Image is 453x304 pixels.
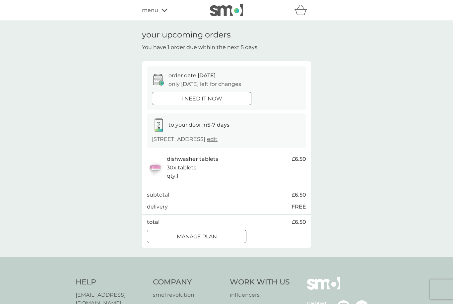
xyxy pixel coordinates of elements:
[168,71,216,80] p: order date
[152,135,218,144] p: [STREET_ADDRESS]
[291,203,306,211] p: FREE
[168,122,229,128] span: to your door in
[147,191,169,199] p: subtotal
[230,277,290,287] h4: Work With Us
[294,4,311,17] div: basket
[230,291,290,299] a: influencers
[167,155,218,163] p: dishwasher tablets
[142,30,231,40] h1: your upcoming orders
[142,6,158,15] span: menu
[167,172,178,180] p: qty : 1
[292,155,306,163] span: £6.50
[147,230,246,243] button: Manage plan
[207,122,229,128] strong: 5-7 days
[152,92,251,105] button: i need it now
[153,277,224,287] h4: Company
[198,72,216,79] span: [DATE]
[292,191,306,199] span: £6.50
[292,218,306,226] span: £6.50
[168,80,241,89] p: only [DATE] left for changes
[177,232,217,241] p: Manage plan
[147,218,160,226] p: total
[153,291,224,299] a: smol revolution
[142,43,258,52] p: You have 1 order due within the next 5 days.
[167,163,196,172] p: 30x tablets
[210,4,243,16] img: smol
[147,203,168,211] p: delivery
[181,94,222,103] p: i need it now
[307,277,340,300] img: smol
[207,136,218,142] a: edit
[76,277,146,287] h4: Help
